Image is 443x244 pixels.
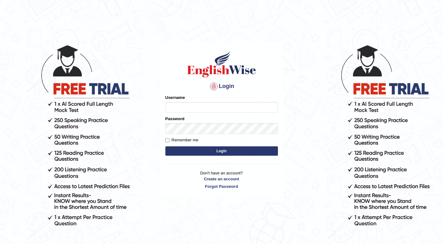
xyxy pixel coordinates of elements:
input: Remember me [165,138,169,142]
p: Don't have an account? [165,170,278,189]
label: Username [165,95,185,100]
label: Remember me [165,137,199,143]
button: Login [165,146,278,156]
img: Logo of English Wise sign in for intelligent practice with AI [186,50,257,78]
a: Create an account [165,176,278,182]
a: Forgot Password [165,183,278,189]
h4: Login [165,81,278,91]
label: Password [165,116,184,122]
